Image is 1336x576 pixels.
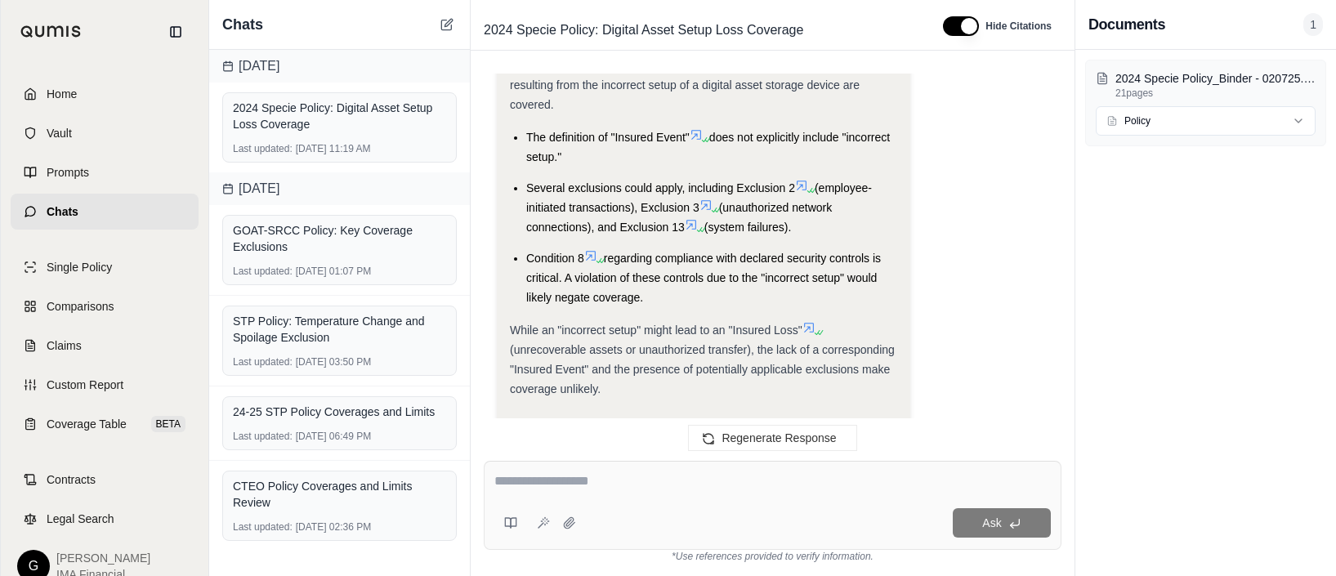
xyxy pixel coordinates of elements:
[163,19,189,45] button: Collapse sidebar
[47,337,82,354] span: Claims
[985,20,1052,33] span: Hide Citations
[484,550,1061,563] div: *Use references provided to verify information.
[477,17,923,43] div: Edit Title
[688,425,856,451] button: Regenerate Response
[11,249,199,285] a: Single Policy
[233,100,446,132] div: 2024 Specie Policy: Digital Asset Setup Loss Coverage
[510,343,895,395] span: (unrecoverable assets or unauthorized transfer), the lack of a corresponding "Insured Event" and ...
[11,154,199,190] a: Prompts
[510,324,802,337] span: While an "incorrect setup" might lead to an "Insured Loss"
[233,520,446,534] div: [DATE] 02:36 PM
[477,17,810,43] span: 2024 Specie Policy: Digital Asset Setup Loss Coverage
[233,430,293,443] span: Last updated:
[47,416,127,432] span: Coverage Table
[233,520,293,534] span: Last updated:
[526,131,690,144] span: The definition of "Insured Event"
[11,462,199,498] a: Contracts
[1088,13,1165,36] h3: Documents
[233,265,446,278] div: [DATE] 01:07 PM
[982,516,1001,529] span: Ask
[11,115,199,151] a: Vault
[11,501,199,537] a: Legal Search
[47,86,77,102] span: Home
[209,172,470,205] div: [DATE]
[209,50,470,83] div: [DATE]
[526,181,795,194] span: Several exclusions could apply, including Exclusion 2
[11,406,199,442] a: Coverage TableBETA
[233,142,293,155] span: Last updated:
[47,471,96,488] span: Contracts
[47,125,72,141] span: Vault
[11,367,199,403] a: Custom Report
[1115,87,1316,100] p: 21 pages
[47,377,123,393] span: Custom Report
[526,131,890,163] span: does not explicitly include "incorrect setup."
[47,164,89,181] span: Prompts
[151,416,185,432] span: BETA
[233,355,293,368] span: Last updated:
[222,13,263,36] span: Chats
[47,259,112,275] span: Single Policy
[233,355,446,368] div: [DATE] 03:50 PM
[526,181,872,214] span: (employee-initiated transactions), Exclusion 3
[47,298,114,315] span: Comparisons
[704,221,792,234] span: (system failures).
[11,288,199,324] a: Comparisons
[233,478,446,511] div: CTEO Policy Coverages and Limits Review
[47,511,114,527] span: Legal Search
[526,252,881,304] span: regarding compliance with declared security controls is critical. A violation of these controls d...
[11,328,199,364] a: Claims
[233,404,446,420] div: 24-25 STP Policy Coverages and Limits
[11,194,199,230] a: Chats
[722,431,836,444] span: Regenerate Response
[953,508,1051,538] button: Ask
[233,313,446,346] div: STP Policy: Temperature Change and Spoilage Exclusion
[233,222,446,255] div: GOAT-SRCC Policy: Key Coverage Exclusions
[526,201,832,234] span: (unauthorized network connections), and Exclusion 13
[47,203,78,220] span: Chats
[437,15,457,34] button: New Chat
[526,252,584,265] span: Condition 8
[1115,70,1316,87] p: 2024 Specie Policy_Binder - 020725.pdf
[233,142,446,155] div: [DATE] 11:19 AM
[233,430,446,443] div: [DATE] 06:49 PM
[56,550,150,566] span: [PERSON_NAME]
[1096,70,1316,100] button: 2024 Specie Policy_Binder - 020725.pdf21pages
[1303,13,1323,36] span: 1
[510,59,876,111] span: Based on the analysis of the 2024 Specie Policy, it is unlikely that losses resulting from the in...
[11,76,199,112] a: Home
[20,25,82,38] img: Qumis Logo
[233,265,293,278] span: Last updated:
